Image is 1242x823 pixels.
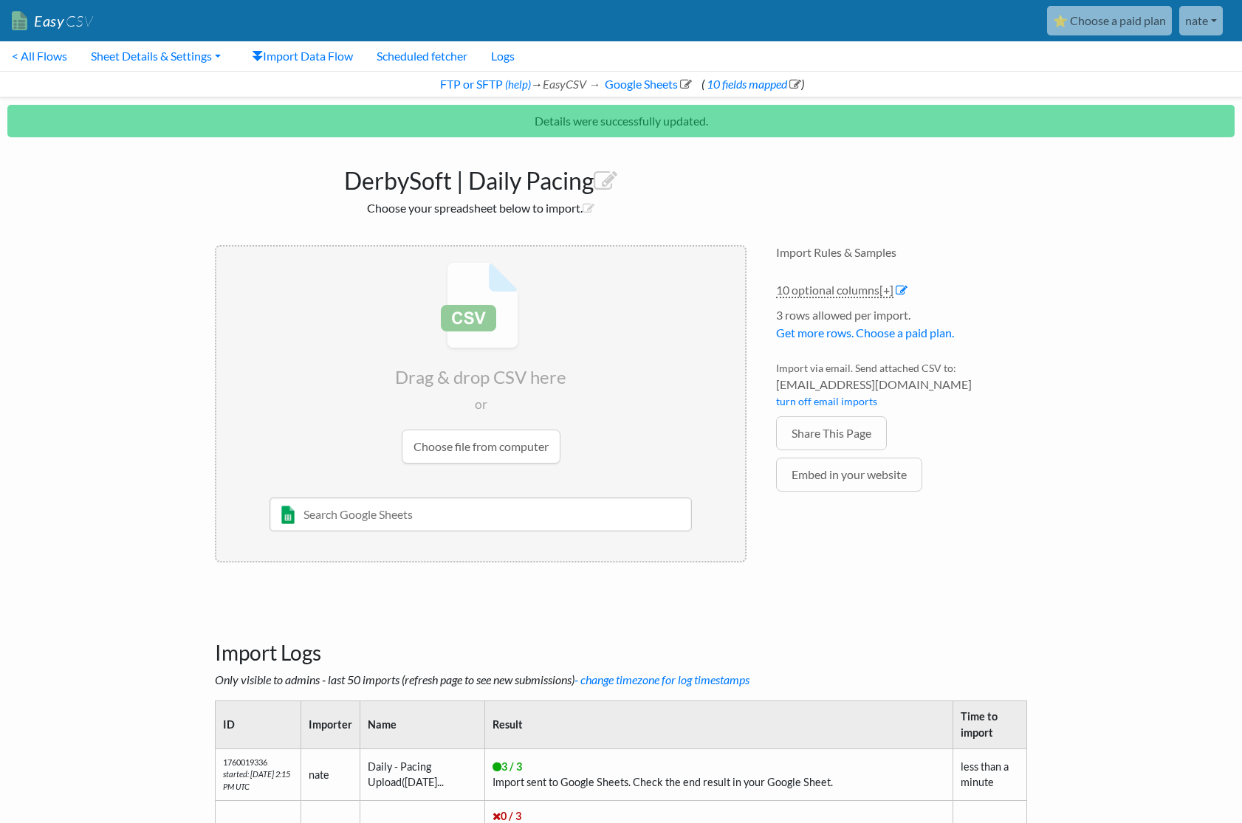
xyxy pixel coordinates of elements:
[215,201,747,215] h2: Choose your spreadsheet below to import.
[1047,6,1172,35] a: ⭐ Choose a paid plan
[776,283,893,298] a: 10 optional columns[+]
[365,41,479,71] a: Scheduled fetcher
[704,77,801,91] a: 10 fields mapped
[776,395,877,407] a: turn off email imports
[776,245,1027,259] h4: Import Rules & Samples
[360,748,484,801] td: Daily - Pacing Upload([DATE]...
[215,672,749,686] i: Only visible to admins - last 50 imports (refresh page to see new submissions)
[216,701,301,748] th: ID
[776,360,1027,416] li: Import via email. Send attached CSV to:
[776,416,887,450] a: Share This Page
[215,159,747,195] h1: DerbySoft | Daily Pacing
[701,77,804,91] span: ( )
[493,760,522,773] span: 3 / 3
[240,41,365,71] a: Import Data Flow
[1179,6,1223,35] a: nate
[301,701,360,748] th: Importer
[360,701,484,748] th: Name
[484,748,953,801] td: Import sent to Google Sheets. Check the end result in your Google Sheet.
[64,12,93,30] span: CSV
[953,701,1026,748] th: Time to import
[493,810,521,822] span: 0 / 3
[79,41,233,71] a: Sheet Details & Settings
[505,78,531,91] a: (help)
[7,105,1235,137] p: Details were successfully updated.
[484,701,953,748] th: Result
[776,306,1027,349] li: 3 rows allowed per import.
[438,77,503,91] a: FTP or SFTP
[603,77,692,91] a: Google Sheets
[301,748,360,801] td: nate
[879,283,893,297] span: [+]
[270,497,693,531] input: Search Google Sheets
[543,77,600,91] i: EasyCSV →
[776,458,922,492] a: Embed in your website
[12,6,93,36] a: EasyCSV
[223,769,290,791] i: started: [DATE] 2:15 PM UTC
[574,672,749,686] a: - change timezone for log timestamps
[776,326,954,340] a: Get more rows. Choose a paid plan.
[216,748,301,801] td: 1760019336
[479,41,526,71] a: Logs
[215,604,1027,666] h3: Import Logs
[953,748,1026,801] td: less than a minute
[776,376,1027,393] span: [EMAIL_ADDRESS][DOMAIN_NAME]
